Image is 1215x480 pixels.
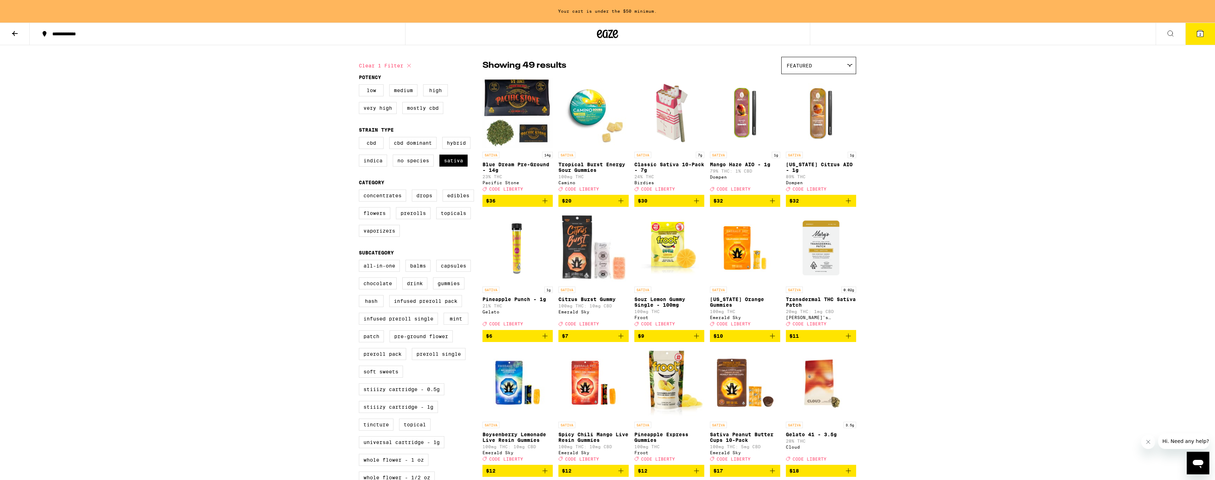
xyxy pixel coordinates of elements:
span: $9 [638,333,644,339]
label: Soft Sweets [359,366,403,378]
div: Pacific Stone [482,180,553,185]
legend: Subcategory [359,250,394,256]
label: Mostly CBD [402,102,443,114]
label: CBD Dominant [389,137,437,149]
label: Preroll Pack [359,348,406,360]
p: SATIVA [710,287,727,293]
p: 1g [772,152,780,158]
p: [US_STATE] Citrus AIO - 1g [786,162,856,173]
label: Topicals [436,207,471,219]
span: CODE LIBERTY [489,322,523,326]
span: CODE LIBERTY [717,322,751,326]
p: 100mg THC [634,309,705,314]
span: CODE LIBERTY [565,322,599,326]
img: Emerald Sky - Boysenberry Lemonade Live Resin Gummies [482,348,553,418]
span: 2 [1199,32,1201,36]
img: Pacific Stone - Blue Dream Pre-Ground - 14g [482,78,553,148]
p: 1g [544,287,553,293]
span: CODE LIBERTY [641,187,675,191]
div: Emerald Sky [558,450,629,455]
label: CBD [359,137,384,149]
p: Blue Dream Pre-Ground - 14g [482,162,553,173]
legend: Potency [359,74,381,80]
p: 100mg THC: 10mg CBD [558,304,629,308]
label: Preroll Single [412,348,466,360]
label: Drink [402,277,427,289]
p: SATIVA [710,152,727,158]
a: Open page for Pineapple Punch - 1g from Gelato [482,212,553,330]
label: Pre-ground Flower [390,330,453,342]
p: Pineapple Express Gummies [634,432,705,443]
label: STIIIZY Cartridge - 0.5g [359,383,444,395]
span: CODE LIBERTY [717,187,751,191]
label: Flowers [359,207,390,219]
label: Whole Flower - 1 oz [359,454,428,466]
a: Open page for Sour Lemon Gummy Single - 100mg from Froot [634,212,705,330]
p: Showing 49 results [482,60,566,72]
span: $10 [713,333,723,339]
label: Capsules [436,260,471,272]
p: 100mg THC: 10mg CBD [482,444,553,449]
span: $32 [789,198,799,204]
span: $36 [486,198,496,204]
p: Pineapple Punch - 1g [482,296,553,302]
button: Add to bag [482,465,553,477]
div: Froot [634,315,705,320]
span: CODE LIBERTY [793,322,826,326]
span: CODE LIBERTY [565,187,599,191]
iframe: Close message [1141,435,1155,449]
p: SATIVA [558,422,575,428]
a: Open page for Sativa Peanut Butter Cups 10-Pack from Emerald Sky [710,348,780,465]
img: Cloud - Gelato 41 - 3.5g [786,348,856,418]
span: CODE LIBERTY [489,187,523,191]
div: Dompen [786,180,856,185]
img: Emerald Sky - Citrus Burst Gummy [558,212,629,283]
label: Gummies [433,277,464,289]
span: $30 [638,198,647,204]
p: [US_STATE] Orange Gummies [710,296,780,308]
p: SATIVA [634,152,651,158]
span: $17 [713,468,723,474]
a: Open page for California Orange Gummies from Emerald Sky [710,212,780,330]
div: Froot [634,450,705,455]
div: Emerald Sky [710,315,780,320]
p: 3.5g [843,422,856,428]
label: Vaporizers [359,225,400,237]
p: Transdermal THC Sativa Patch [786,296,856,308]
label: All-In-One [359,260,400,272]
label: Drops [412,190,437,202]
span: $11 [789,333,799,339]
label: Chocolate [359,277,397,289]
p: 100mg THC: 10mg CBD [558,444,629,449]
span: $7 [562,333,568,339]
p: Mango Haze AIO - 1g [710,162,780,167]
span: CODE LIBERTY [489,457,523,461]
button: Add to bag [710,330,780,342]
button: Add to bag [558,195,629,207]
p: 79% THC: 1% CBD [710,169,780,173]
button: Clear 1 filter [359,57,413,74]
img: Gelato - Pineapple Punch - 1g [482,212,553,283]
span: CODE LIBERTY [641,457,675,461]
div: Emerald Sky [558,310,629,314]
span: $32 [713,198,723,204]
span: $20 [562,198,571,204]
label: Medium [389,84,417,96]
a: Open page for Spicy Chili Mango Live Resin Gummies from Emerald Sky [558,348,629,465]
span: $12 [562,468,571,474]
iframe: Message from company [1158,433,1209,449]
label: Mint [444,313,468,325]
label: No Species [393,155,434,167]
button: Add to bag [558,330,629,342]
label: STIIIZY Cartridge - 1g [359,401,438,413]
p: SATIVA [482,422,499,428]
p: SATIVA [558,152,575,158]
span: $6 [486,333,492,339]
label: Patch [359,330,384,342]
img: Emerald Sky - Sativa Peanut Butter Cups 10-Pack [710,348,780,418]
p: 7g [696,152,704,158]
a: Open page for California Citrus AIO - 1g from Dompen [786,78,856,195]
label: Infused Preroll Single [359,313,438,325]
a: Open page for Blue Dream Pre-Ground - 14g from Pacific Stone [482,78,553,195]
label: Indica [359,155,387,167]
